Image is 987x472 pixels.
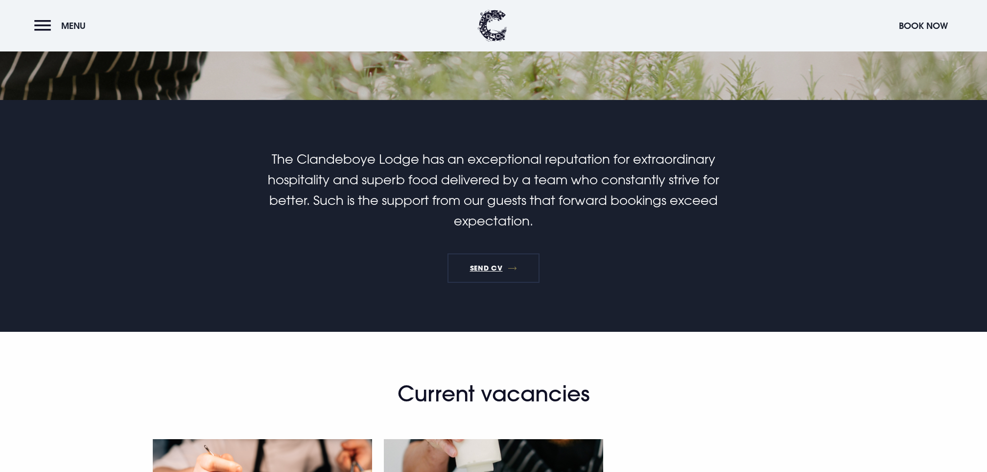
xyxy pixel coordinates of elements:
a: SEND CV [447,253,540,283]
p: The Clandeboye Lodge has an exceptional reputation for extraordinary hospitality and superb food ... [260,149,727,231]
img: Clandeboye Lodge [478,10,507,42]
span: Menu [61,20,86,31]
button: Book Now [894,15,953,36]
button: Menu [34,15,91,36]
h2: Current vacancies [268,381,719,425]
